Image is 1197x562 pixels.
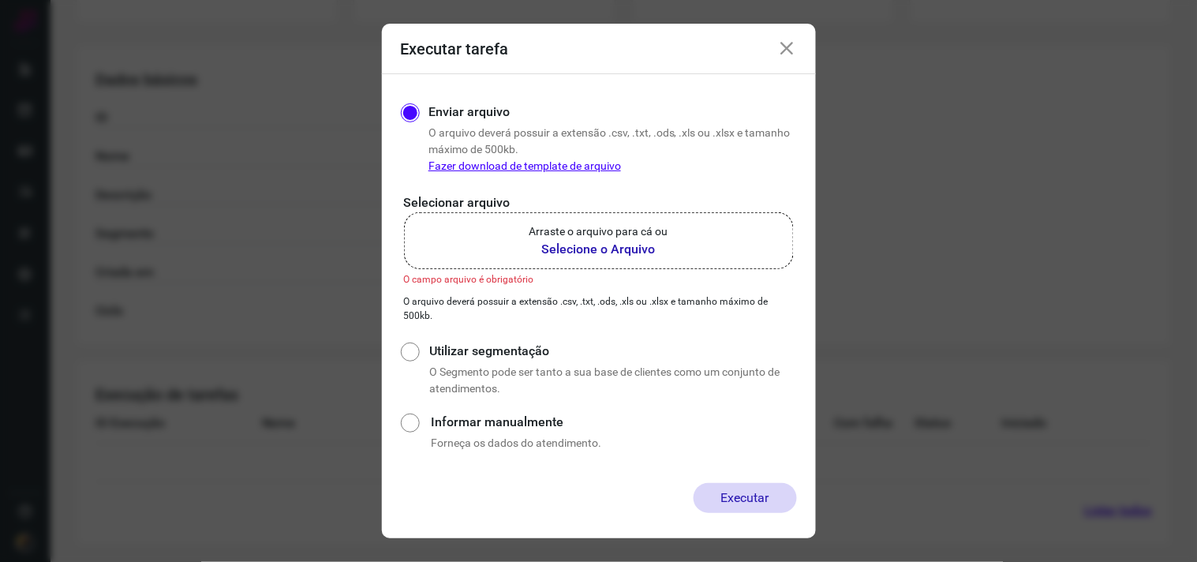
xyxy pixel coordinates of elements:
p: O Segmento pode ser tanto a sua base de clientes como um conjunto de atendimentos. [429,364,796,397]
h3: Executar tarefa [401,39,509,58]
label: Utilizar segmentação [429,342,796,361]
label: Enviar arquivo [428,103,510,122]
p: O arquivo deverá possuir a extensão .csv, .txt, .ods, .xls ou .xlsx e tamanho máximo de 500kb. [404,294,794,323]
button: Executar [694,483,797,513]
b: Selecione o Arquivo [529,240,668,259]
a: Fazer download de template de arquivo [428,159,621,172]
label: Informar manualmente [431,413,796,432]
span: O campo arquivo é obrigatório [404,274,534,285]
p: Selecionar arquivo [404,193,794,212]
p: Forneça os dados do atendimento. [431,435,796,451]
p: O arquivo deverá possuir a extensão .csv, .txt, .ods, .xls ou .xlsx e tamanho máximo de 500kb. [428,125,797,174]
p: Arraste o arquivo para cá ou [529,223,668,240]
